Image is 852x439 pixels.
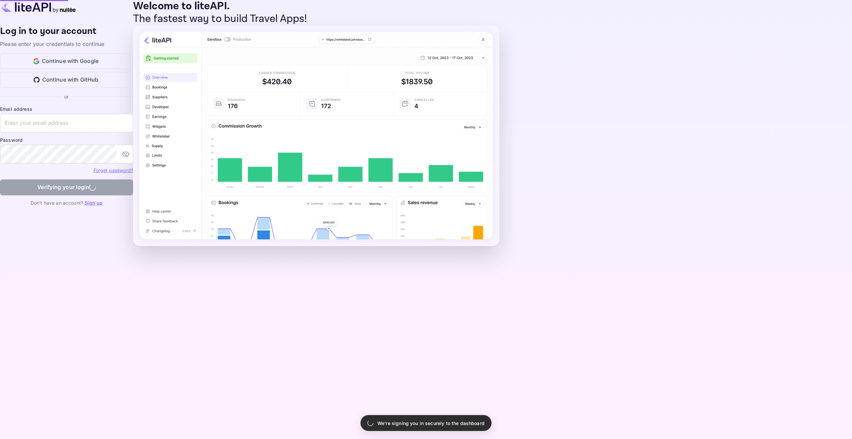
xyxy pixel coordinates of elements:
a: Sign up [85,200,103,206]
button: toggle password visibility [119,147,132,161]
p: We're signing you in securely to the dashboard [377,420,485,427]
p: or [64,93,69,100]
a: Forget password? [94,167,133,173]
img: liteAPI Dashboard Preview [133,26,499,246]
p: The fastest way to build Travel Apps! [133,13,499,25]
